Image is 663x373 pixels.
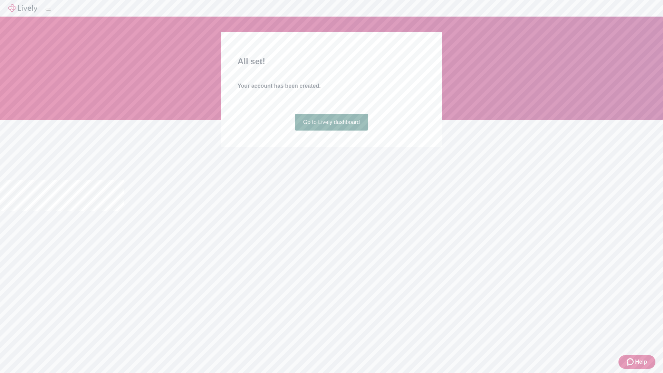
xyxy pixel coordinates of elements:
[46,9,51,11] button: Log out
[635,358,647,366] span: Help
[295,114,368,131] a: Go to Lively dashboard
[238,82,425,90] h4: Your account has been created.
[618,355,655,369] button: Zendesk support iconHelp
[627,358,635,366] svg: Zendesk support icon
[238,55,425,68] h2: All set!
[8,4,37,12] img: Lively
